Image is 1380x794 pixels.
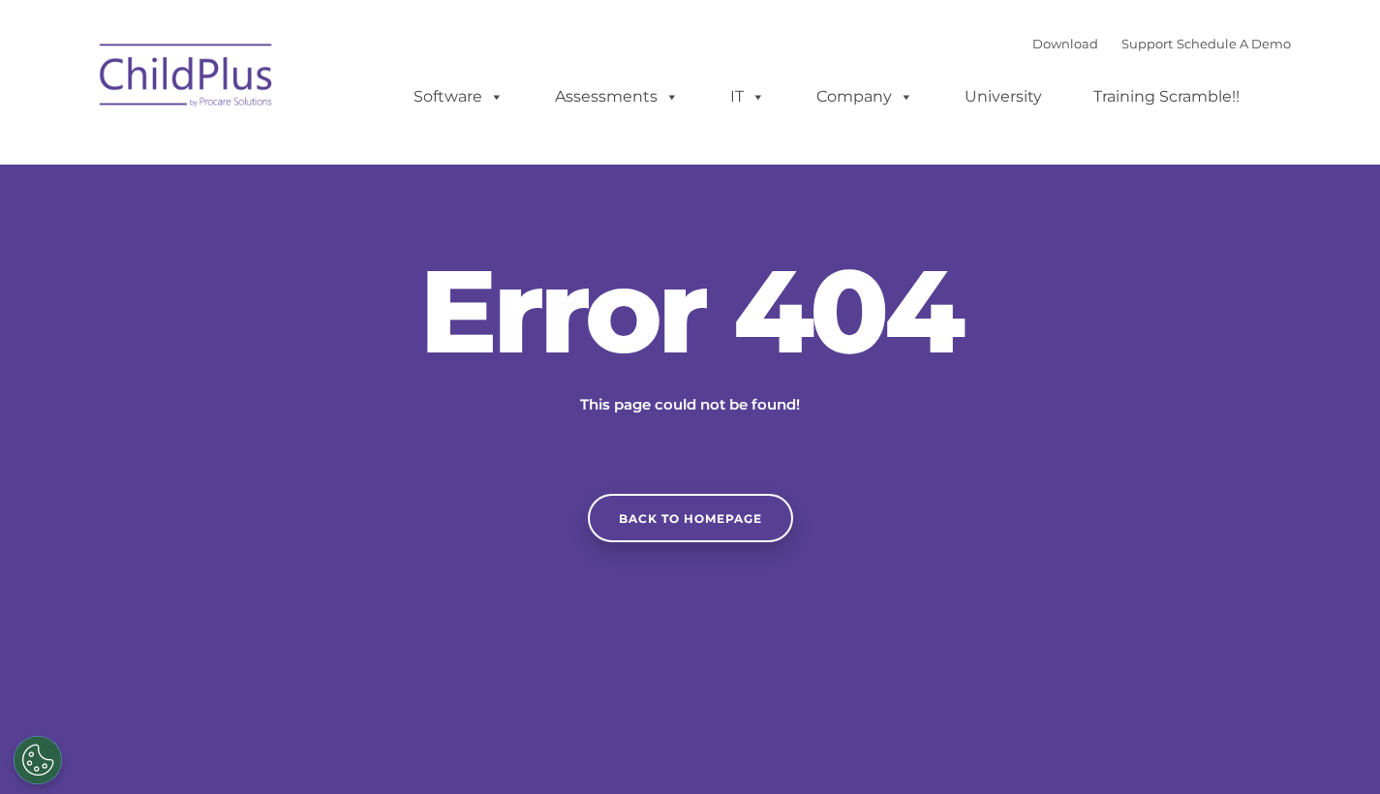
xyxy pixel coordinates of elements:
a: Software [394,77,523,116]
a: Assessments [536,77,698,116]
img: ChildPlus by Procare Solutions [90,30,284,127]
a: Training Scramble!! [1074,77,1259,116]
a: Back to homepage [588,494,793,542]
h2: Error 404 [400,253,981,369]
button: Cookies Settings [14,736,62,784]
a: Download [1032,36,1098,51]
a: University [945,77,1061,116]
a: Company [797,77,933,116]
p: This page could not be found! [487,393,894,416]
a: IT [711,77,784,116]
a: Schedule A Demo [1177,36,1291,51]
font: | [1032,36,1291,51]
a: Support [1121,36,1173,51]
